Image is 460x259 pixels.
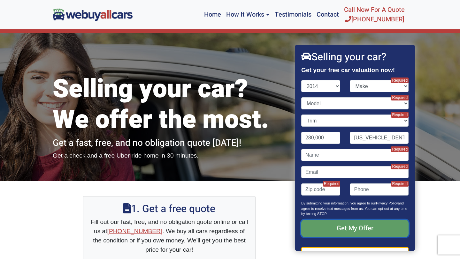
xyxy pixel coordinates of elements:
h2: 1. Get a free quote [90,203,249,215]
span: Required [391,181,409,187]
input: Email [301,166,409,178]
h2: Get a fast, free, and no obligation quote [DATE]! [53,138,286,149]
input: VIN (optional) [350,132,409,144]
a: [PHONE_NUMBER] [107,228,163,234]
span: Required [391,112,409,118]
span: Required [391,164,409,169]
strong: Get your free car valuation now! [301,67,395,73]
a: Call Now For A Quote[PHONE_NUMBER] [341,3,407,27]
p: Get a check and a free Uber ride home in 30 minutes. [53,151,286,160]
a: Home [202,3,224,27]
input: Zip code [301,183,341,196]
input: Mileage [301,132,341,144]
a: Testimonials [272,3,314,27]
span: Required [391,78,409,83]
h2: Selling your car? [301,51,409,63]
span: Required [391,146,409,152]
a: How It Works [224,3,272,27]
img: We Buy All Cars in NJ logo [53,8,133,21]
h1: Selling your car? We offer the most. [53,74,286,135]
input: Get My Offer [301,220,409,237]
a: Privacy Policy [376,201,398,205]
span: Required [323,181,341,187]
span: Required [391,95,409,100]
input: Phone [350,183,409,196]
a: Contact [314,3,341,27]
p: By submitting your information, you agree to our and agree to receive text messages from us. You ... [301,201,409,220]
input: Name [301,149,409,161]
p: Fill out our fast, free, and no obligation quote online or call us at . We buy all cars regardles... [90,218,249,254]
